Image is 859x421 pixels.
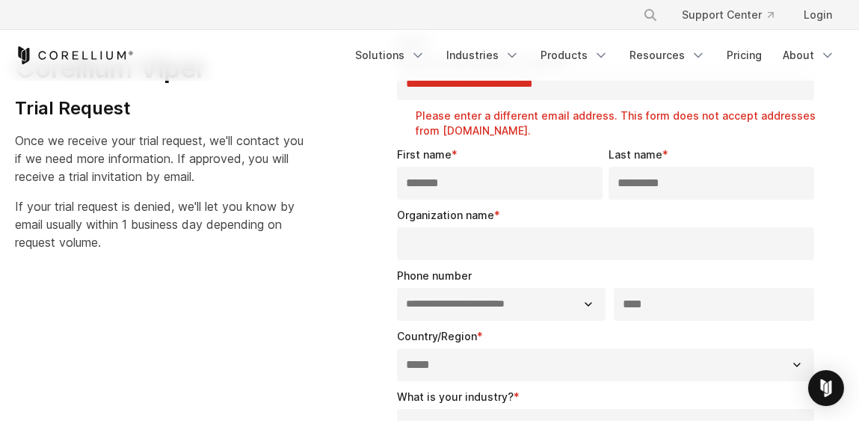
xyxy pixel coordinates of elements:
[397,209,494,221] span: Organization name
[637,1,664,28] button: Search
[15,46,134,64] a: Corellium Home
[670,1,786,28] a: Support Center
[15,97,307,120] h4: Trial Request
[15,133,304,184] span: Once we receive your trial request, we'll contact you if we need more information. If approved, y...
[625,1,844,28] div: Navigation Menu
[397,390,514,403] span: What is your industry?
[437,42,529,69] a: Industries
[609,148,662,161] span: Last name
[774,42,844,69] a: About
[397,148,452,161] span: First name
[397,330,477,342] span: Country/Region
[621,42,715,69] a: Resources
[397,269,472,282] span: Phone number
[718,42,771,69] a: Pricing
[15,199,295,250] span: If your trial request is denied, we'll let you know by email usually within 1 business day depend...
[532,42,618,69] a: Products
[416,108,820,138] label: Please enter a different email address. This form does not accept addresses from [DOMAIN_NAME].
[346,42,844,69] div: Navigation Menu
[808,370,844,406] div: Open Intercom Messenger
[346,42,434,69] a: Solutions
[792,1,844,28] a: Login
